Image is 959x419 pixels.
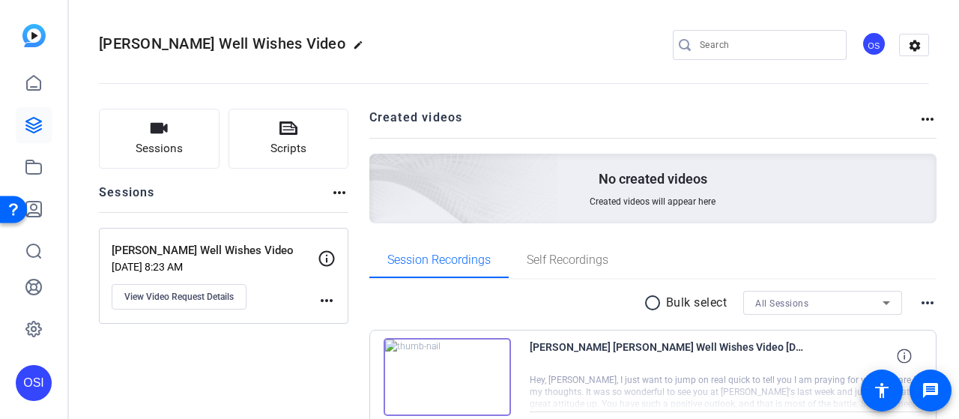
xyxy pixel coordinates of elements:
[387,254,491,266] span: Session Recordings
[862,31,888,58] ngx-avatar: Olympic Steel, Inc.
[590,196,716,208] span: Created videos will appear here
[900,34,930,57] mat-icon: settings
[330,184,348,202] mat-icon: more_horiz
[99,34,345,52] span: [PERSON_NAME] Well Wishes Video
[919,294,937,312] mat-icon: more_horiz
[99,184,155,212] h2: Sessions
[666,294,727,312] p: Bulk select
[599,170,707,188] p: No created videos
[527,254,608,266] span: Self Recordings
[919,110,937,128] mat-icon: more_horiz
[229,109,349,169] button: Scripts
[270,140,306,157] span: Scripts
[22,24,46,47] img: blue-gradient.svg
[124,291,234,303] span: View Video Request Details
[384,338,511,416] img: thumb-nail
[16,365,52,401] div: OSI
[873,382,891,400] mat-icon: accessibility
[112,284,246,310] button: View Video Request Details
[644,294,666,312] mat-icon: radio_button_unchecked
[369,109,919,138] h2: Created videos
[112,242,318,259] p: [PERSON_NAME] Well Wishes Video
[862,31,886,56] div: OS
[530,338,807,374] span: [PERSON_NAME] [PERSON_NAME] Well Wishes Video [DATE] 10_33_55
[99,109,220,169] button: Sessions
[922,382,940,400] mat-icon: message
[353,40,371,58] mat-icon: edit
[755,298,808,309] span: All Sessions
[202,5,559,331] img: Creted videos background
[318,292,336,310] mat-icon: more_horiz
[112,261,318,273] p: [DATE] 8:23 AM
[136,140,183,157] span: Sessions
[700,36,835,54] input: Search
